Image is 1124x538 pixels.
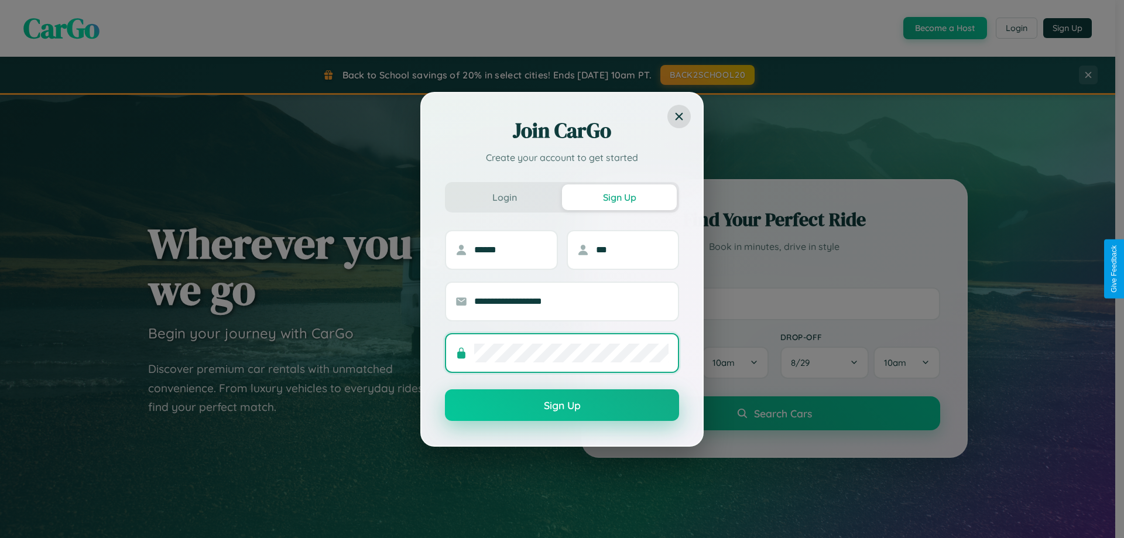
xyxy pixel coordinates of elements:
[562,184,677,210] button: Sign Up
[445,150,679,165] p: Create your account to get started
[447,184,562,210] button: Login
[1110,245,1118,293] div: Give Feedback
[445,389,679,421] button: Sign Up
[445,116,679,145] h2: Join CarGo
